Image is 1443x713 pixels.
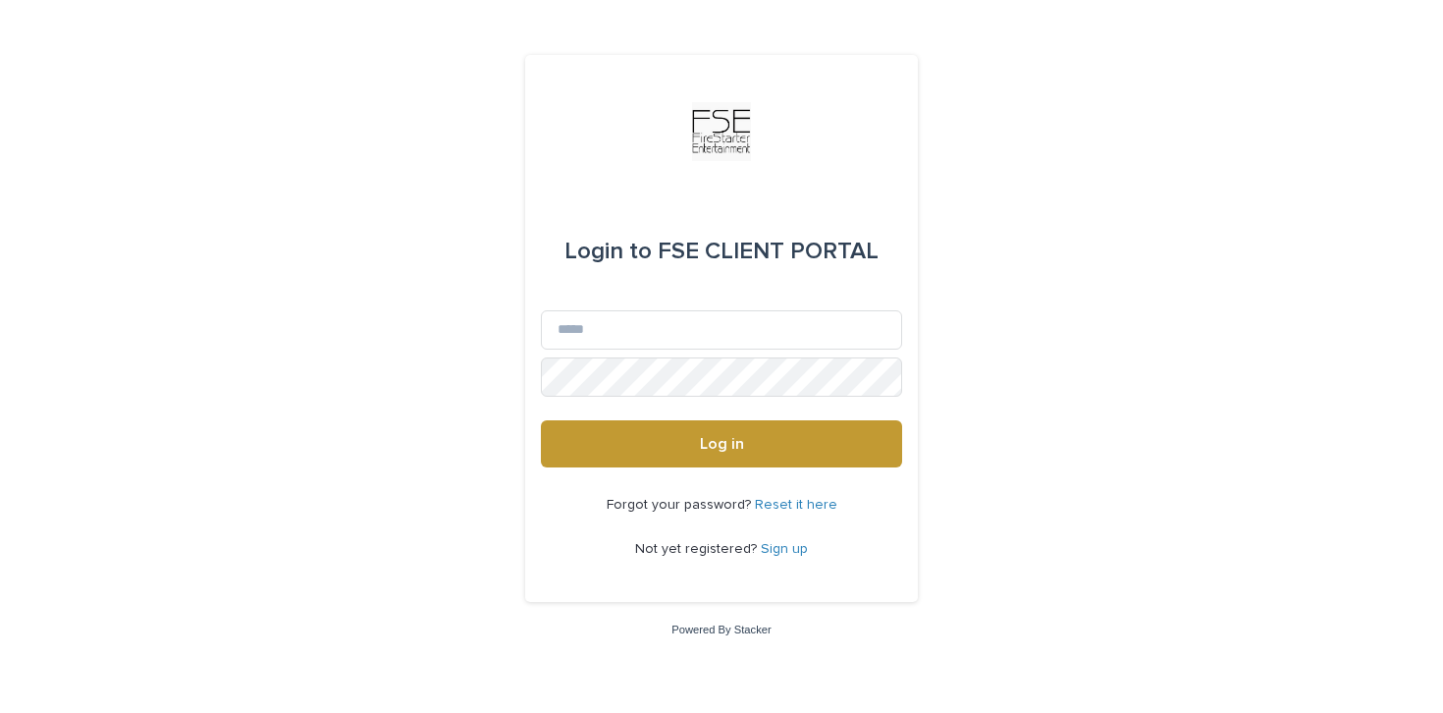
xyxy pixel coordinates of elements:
[564,240,652,263] span: Login to
[761,542,808,556] a: Sign up
[564,224,879,279] div: FSE CLIENT PORTAL
[692,102,751,161] img: Km9EesSdRbS9ajqhBzyo
[541,420,902,467] button: Log in
[755,498,837,512] a: Reset it here
[700,436,744,452] span: Log in
[607,498,755,512] span: Forgot your password?
[671,624,771,635] a: Powered By Stacker
[635,542,761,556] span: Not yet registered?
